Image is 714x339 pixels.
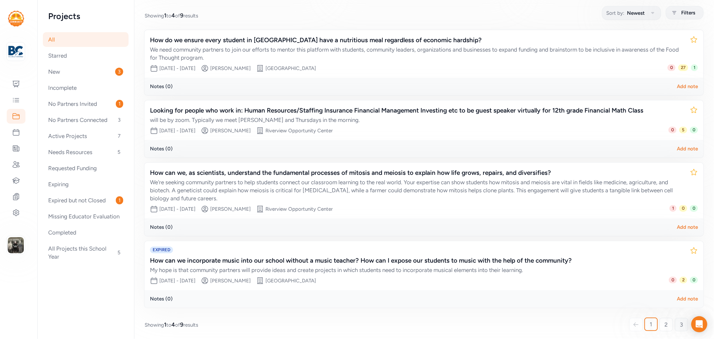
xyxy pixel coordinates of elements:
span: 5 [679,127,687,133]
div: Active Projects [43,129,129,143]
span: 1 [116,196,123,204]
span: 3 [115,116,123,124]
span: 5 [115,249,123,257]
span: 1 [691,64,698,71]
div: All Projects this School Year [43,241,129,264]
div: [PERSON_NAME] [210,127,251,134]
span: Newest [627,9,645,17]
div: [DATE] - [DATE] [159,277,195,284]
span: Showing to of results [145,11,198,19]
div: will be by zoom. Typically we meet [PERSON_NAME] and Thursdays in the morning. [150,116,685,124]
div: Notes ( 0 ) [150,145,173,152]
div: Completed [43,225,129,240]
span: 1 [650,320,652,328]
div: All [43,32,129,47]
h2: Projects [48,11,123,21]
span: 0 [679,205,687,212]
div: [PERSON_NAME] [210,277,251,284]
span: 3 [680,321,683,329]
div: How do we ensure every student in [GEOGRAPHIC_DATA] have a nutritious meal regardless of economic... [150,36,685,45]
div: [DATE] - [DATE] [159,65,195,72]
span: Sort by: [606,9,624,17]
span: EXPIRED [150,247,173,253]
button: Sort by:Newest [602,6,661,20]
span: 1 [116,100,123,108]
span: 0 [668,127,677,133]
div: New [43,64,129,79]
div: [DATE] - [DATE] [159,206,195,212]
span: 0 [669,277,677,283]
span: 1 [164,12,166,19]
span: 5 [115,148,123,156]
div: Looking for people who work in: Human Resources/Staffing Insurance Financial Management Investing... [150,106,685,115]
span: 1 [669,205,677,212]
div: Add note [677,295,698,302]
span: Showing to of results [145,321,198,329]
div: [PERSON_NAME] [210,65,251,72]
span: 7 [115,132,123,140]
img: logo [8,44,23,59]
span: 4 [171,321,175,328]
div: Notes ( 0 ) [150,83,173,90]
span: 0 [690,277,698,283]
div: Expired but not Closed [43,193,129,208]
span: Filters [681,9,695,17]
span: 1 [164,321,166,328]
div: Needs Resources [43,145,129,159]
div: Expiring [43,177,129,192]
span: 4 [171,12,175,19]
div: Add note [677,145,698,152]
div: No Partners Invited [43,96,129,111]
div: Notes ( 0 ) [150,295,173,302]
div: Requested Funding [43,161,129,176]
div: We're seeking community partners to help students connect our classroom learning to the real worl... [150,178,685,202]
span: 0 [690,205,698,212]
div: How can we incorporate music into our school without a music teacher? How can I expose our studen... [150,256,685,265]
span: 27 [678,64,688,71]
a: 2 [659,318,673,331]
div: We need community partners to join our efforts to mentor this platform with students, community l... [150,46,685,62]
div: Open Intercom Messenger [691,316,707,332]
div: Add note [677,224,698,230]
div: [PERSON_NAME] [210,206,251,212]
div: No Partners Connected [43,113,129,127]
div: Riverview Opportunity Center [265,127,333,134]
img: logo [8,11,24,26]
div: Missing Educator Evaluation [43,209,129,224]
div: [GEOGRAPHIC_DATA] [265,65,316,72]
div: [DATE] - [DATE] [159,127,195,134]
span: 2 [664,321,668,329]
span: 0 [690,127,698,133]
span: 2 [680,277,687,283]
div: Starred [43,48,129,63]
div: Riverview Opportunity Center [265,206,333,212]
a: 3 [675,318,688,331]
div: Add note [677,83,698,90]
div: [GEOGRAPHIC_DATA] [265,277,316,284]
div: Notes ( 0 ) [150,224,173,230]
span: 3 [115,68,123,76]
div: My hope is that community partners will provide ideas and create projects in which students need ... [150,266,685,274]
span: 9 [180,321,183,328]
div: Incomplete [43,80,129,95]
span: 9 [180,12,183,19]
div: How can we, as scientists, understand the fundamental processes of mitosis and meiosis to explain... [150,168,685,178]
span: 0 [667,64,676,71]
